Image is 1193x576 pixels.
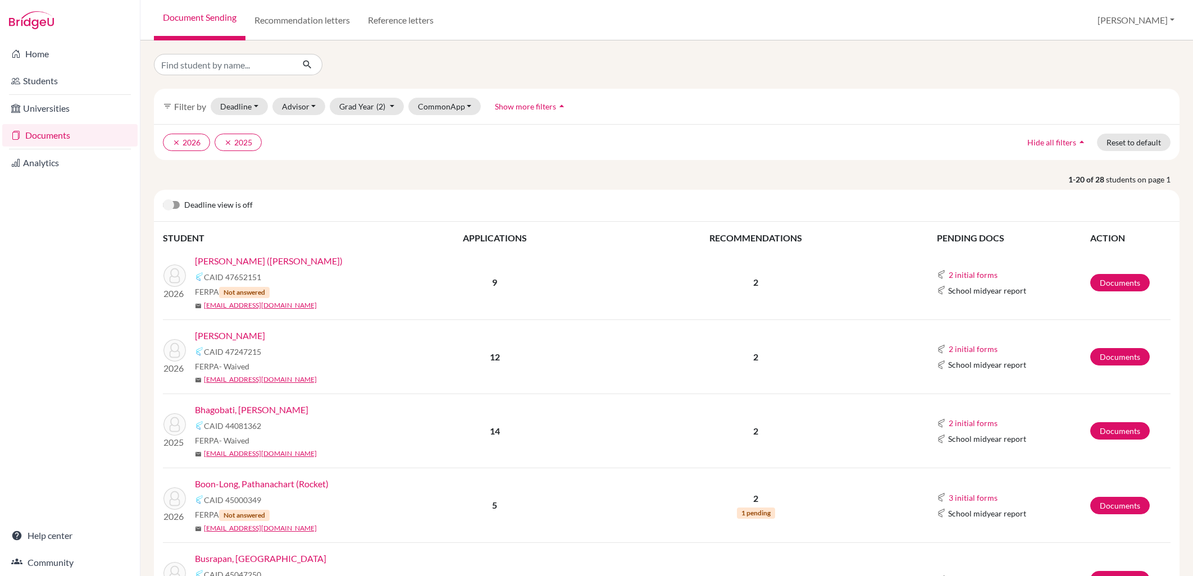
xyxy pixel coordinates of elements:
[948,268,998,281] button: 2 initial forms
[937,435,946,444] img: Common App logo
[492,500,497,510] b: 5
[2,97,138,120] a: Universities
[495,102,556,111] span: Show more filters
[195,421,204,430] img: Common App logo
[219,287,270,298] span: Not answered
[1027,138,1076,147] span: Hide all filters
[195,403,308,417] a: Bhagobati, [PERSON_NAME]
[204,420,261,432] span: CAID 44081362
[195,509,270,521] span: FERPA
[195,347,204,356] img: Common App logo
[195,254,343,268] a: [PERSON_NAME] ([PERSON_NAME])
[163,287,186,300] p: 2026
[195,552,326,565] a: Busrapan, [GEOGRAPHIC_DATA]
[556,100,567,112] i: arrow_drop_up
[163,264,186,287] img: Arnold, Maximillian (Max)
[195,377,202,383] span: mail
[1097,134,1171,151] button: Reset to default
[219,510,270,521] span: Not answered
[490,426,500,436] b: 14
[195,286,270,298] span: FERPA
[602,424,909,438] p: 2
[937,270,946,279] img: Common App logo
[492,277,497,287] b: 9
[154,54,293,75] input: Find student by name...
[204,494,261,506] span: CAID 45000349
[204,374,317,385] a: [EMAIL_ADDRESS][DOMAIN_NAME]
[219,436,249,445] span: - Waived
[204,300,317,310] a: [EMAIL_ADDRESS][DOMAIN_NAME]
[163,134,210,151] button: clear2026
[1090,348,1150,365] a: Documents
[948,433,1026,445] span: School midyear report
[195,303,202,309] span: mail
[272,98,326,115] button: Advisor
[174,101,206,112] span: Filter by
[2,551,138,574] a: Community
[1076,136,1087,148] i: arrow_drop_up
[1092,10,1180,31] button: [PERSON_NAME]
[948,491,998,504] button: 3 initial forms
[163,362,186,375] p: 2026
[1090,497,1150,514] a: Documents
[215,134,262,151] button: clear2025
[163,339,186,362] img: Baljee, Aryaveer
[948,342,998,355] button: 2 initial forms
[937,509,946,518] img: Common App logo
[1090,231,1171,245] th: ACTION
[2,70,138,92] a: Students
[485,98,577,115] button: Show more filtersarrow_drop_up
[937,286,946,295] img: Common App logo
[1018,134,1097,151] button: Hide all filtersarrow_drop_up
[219,362,249,371] span: - Waived
[602,492,909,505] p: 2
[204,523,317,533] a: [EMAIL_ADDRESS][DOMAIN_NAME]
[163,231,388,245] th: STUDENT
[2,524,138,547] a: Help center
[184,199,253,212] span: Deadline view is off
[224,139,232,147] i: clear
[937,493,946,502] img: Common App logo
[163,436,186,449] p: 2025
[195,495,204,504] img: Common App logo
[948,285,1026,296] span: School midyear report
[737,508,775,519] span: 1 pending
[204,271,261,283] span: CAID 47652151
[948,417,998,429] button: 2 initial forms
[463,232,527,243] span: APPLICATIONS
[204,449,317,459] a: [EMAIL_ADDRESS][DOMAIN_NAME]
[490,351,500,362] b: 12
[195,451,202,458] span: mail
[195,272,204,281] img: Common App logo
[937,419,946,428] img: Common App logo
[709,232,802,243] span: RECOMMENDATIONS
[1090,422,1150,440] a: Documents
[1106,173,1180,185] span: students on page 1
[948,359,1026,371] span: School midyear report
[163,413,186,436] img: Bhagobati, Henry
[195,435,249,446] span: FERPA
[937,345,946,354] img: Common App logo
[163,487,186,510] img: Boon-Long, Pathanachart (Rocket)
[9,11,54,29] img: Bridge-U
[163,510,186,523] p: 2026
[195,329,265,342] a: [PERSON_NAME]
[937,232,1004,243] span: PENDING DOCS
[948,508,1026,519] span: School midyear report
[2,43,138,65] a: Home
[163,102,172,111] i: filter_list
[602,350,909,364] p: 2
[2,152,138,174] a: Analytics
[204,346,261,358] span: CAID 47247215
[195,525,202,532] span: mail
[602,276,909,289] p: 2
[195,360,249,372] span: FERPA
[2,124,138,147] a: Documents
[172,139,180,147] i: clear
[376,102,385,111] span: (2)
[195,477,329,491] a: Boon-Long, Pathanachart (Rocket)
[1090,274,1150,291] a: Documents
[408,98,481,115] button: CommonApp
[937,360,946,369] img: Common App logo
[330,98,404,115] button: Grad Year(2)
